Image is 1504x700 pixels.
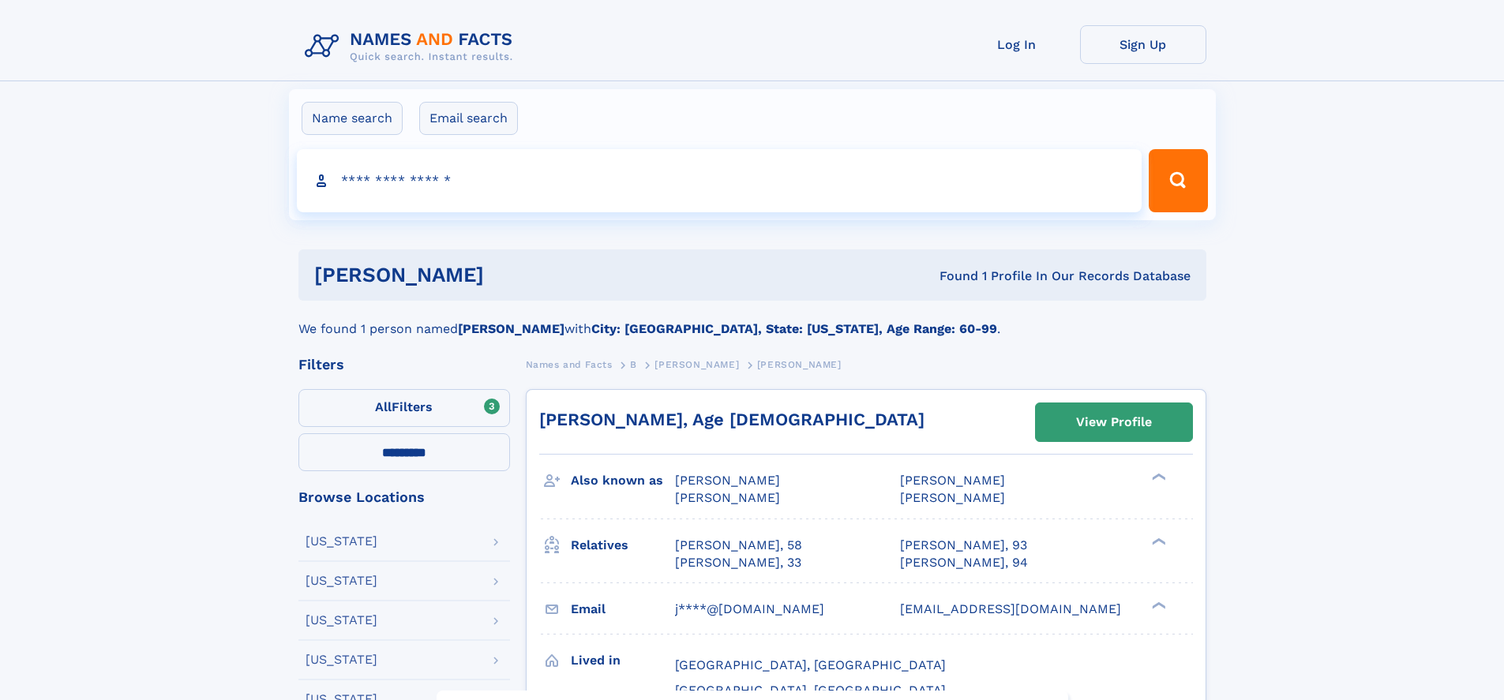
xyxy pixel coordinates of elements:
[711,268,1191,285] div: Found 1 Profile In Our Records Database
[757,359,842,370] span: [PERSON_NAME]
[306,653,377,666] div: [US_STATE]
[458,321,564,336] b: [PERSON_NAME]
[526,354,613,374] a: Names and Facts
[571,596,675,623] h3: Email
[306,575,377,587] div: [US_STATE]
[1080,25,1206,64] a: Sign Up
[675,554,801,571] a: [PERSON_NAME], 33
[675,490,780,505] span: [PERSON_NAME]
[1036,403,1192,441] a: View Profile
[654,359,739,370] span: [PERSON_NAME]
[375,399,392,414] span: All
[298,25,526,68] img: Logo Names and Facts
[1148,536,1167,546] div: ❯
[302,102,403,135] label: Name search
[630,359,637,370] span: B
[1149,149,1207,212] button: Search Button
[900,601,1121,616] span: [EMAIL_ADDRESS][DOMAIN_NAME]
[306,535,377,548] div: [US_STATE]
[297,149,1142,212] input: search input
[571,647,675,674] h3: Lived in
[900,490,1005,505] span: [PERSON_NAME]
[900,554,1028,571] a: [PERSON_NAME], 94
[1148,472,1167,482] div: ❯
[591,321,997,336] b: City: [GEOGRAPHIC_DATA], State: [US_STATE], Age Range: 60-99
[571,467,675,494] h3: Also known as
[539,410,925,429] a: [PERSON_NAME], Age [DEMOGRAPHIC_DATA]
[298,389,510,427] label: Filters
[298,357,510,372] div: Filters
[675,537,802,554] a: [PERSON_NAME], 58
[419,102,518,135] label: Email search
[314,265,712,285] h1: [PERSON_NAME]
[675,473,780,488] span: [PERSON_NAME]
[954,25,1080,64] a: Log In
[306,614,377,627] div: [US_STATE]
[630,354,637,374] a: B
[900,473,1005,488] span: [PERSON_NAME]
[675,683,946,698] span: [GEOGRAPHIC_DATA], [GEOGRAPHIC_DATA]
[571,532,675,559] h3: Relatives
[298,490,510,504] div: Browse Locations
[654,354,739,374] a: [PERSON_NAME]
[1148,600,1167,610] div: ❯
[675,657,946,672] span: [GEOGRAPHIC_DATA], [GEOGRAPHIC_DATA]
[900,537,1027,554] a: [PERSON_NAME], 93
[1076,404,1152,440] div: View Profile
[298,301,1206,339] div: We found 1 person named with .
